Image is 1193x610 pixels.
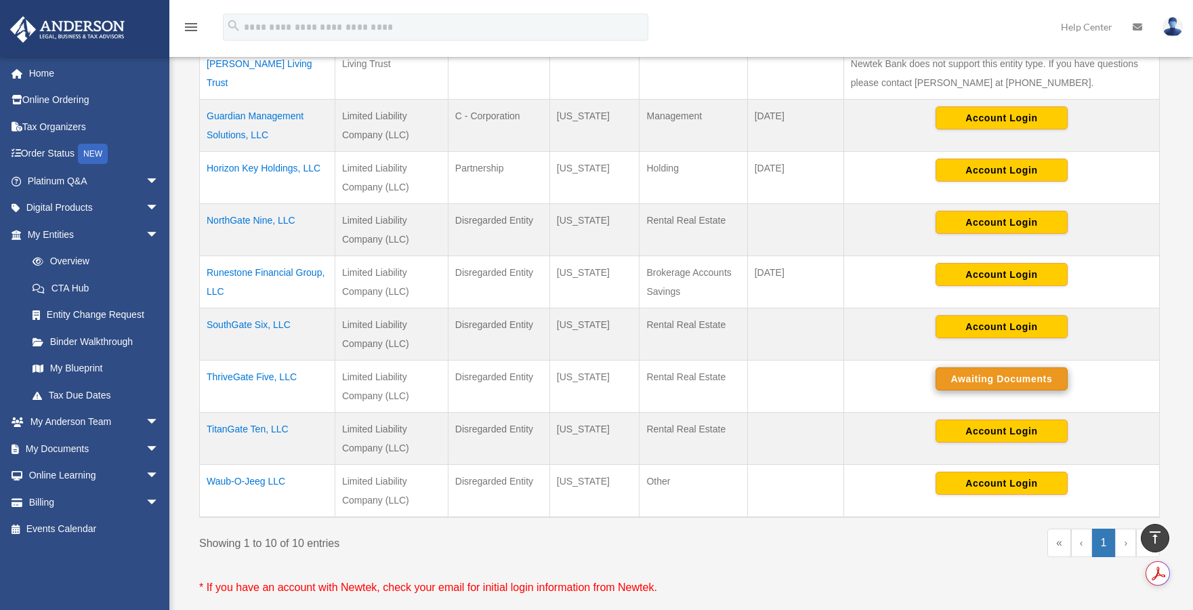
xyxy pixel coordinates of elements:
[843,47,1159,100] td: Newtek Bank does not support this entity type. If you have questions please contact [PERSON_NAME]...
[199,578,1160,597] p: * If you have an account with Newtek, check your email for initial login information from Newtek.
[146,489,173,516] span: arrow_drop_down
[549,361,640,413] td: [US_STATE]
[448,100,549,152] td: C - Corporation
[19,355,173,382] a: My Blueprint
[9,195,180,222] a: Digital Productsarrow_drop_down
[1141,524,1169,552] a: vertical_align_top
[335,152,448,204] td: Limited Liability Company (LLC)
[640,413,747,465] td: Rental Real Estate
[936,106,1068,129] button: Account Login
[200,256,335,308] td: Runestone Financial Group, LLC
[936,268,1068,279] a: Account Login
[936,112,1068,123] a: Account Login
[448,152,549,204] td: Partnership
[19,328,173,355] a: Binder Walkthrough
[936,164,1068,175] a: Account Login
[9,167,180,195] a: Platinum Q&Aarrow_drop_down
[200,204,335,256] td: NorthGate Nine, LLC
[549,100,640,152] td: [US_STATE]
[1092,529,1116,557] a: 1
[936,420,1068,443] button: Account Login
[448,413,549,465] td: Disregarded Entity
[335,100,448,152] td: Limited Liability Company (LLC)
[19,274,173,302] a: CTA Hub
[200,465,335,518] td: Waub-O-Jeeg LLC
[549,152,640,204] td: [US_STATE]
[640,204,747,256] td: Rental Real Estate
[1163,17,1183,37] img: User Pic
[226,18,241,33] i: search
[936,472,1068,495] button: Account Login
[9,60,180,87] a: Home
[1115,529,1136,557] a: Next
[335,256,448,308] td: Limited Liability Company (LLC)
[19,302,173,329] a: Entity Change Request
[936,211,1068,234] button: Account Login
[936,425,1068,436] a: Account Login
[335,413,448,465] td: Limited Liability Company (LLC)
[335,47,448,100] td: Living Trust
[200,361,335,413] td: ThriveGate Five, LLC
[549,204,640,256] td: [US_STATE]
[549,465,640,518] td: [US_STATE]
[200,47,335,100] td: [PERSON_NAME] Living Trust
[936,159,1068,182] button: Account Login
[9,435,180,462] a: My Documentsarrow_drop_down
[448,361,549,413] td: Disregarded Entity
[9,87,180,114] a: Online Ordering
[448,308,549,361] td: Disregarded Entity
[200,308,335,361] td: SouthGate Six, LLC
[335,465,448,518] td: Limited Liability Company (LLC)
[200,413,335,465] td: TitanGate Ten, LLC
[6,16,129,43] img: Anderson Advisors Platinum Portal
[747,152,843,204] td: [DATE]
[1071,529,1092,557] a: Previous
[9,462,180,489] a: Online Learningarrow_drop_down
[19,248,166,275] a: Overview
[9,221,173,248] a: My Entitiesarrow_drop_down
[747,100,843,152] td: [DATE]
[640,152,747,204] td: Holding
[1047,529,1071,557] a: First
[1147,529,1163,546] i: vertical_align_top
[146,167,173,195] span: arrow_drop_down
[335,308,448,361] td: Limited Liability Company (LLC)
[9,409,180,436] a: My Anderson Teamarrow_drop_down
[640,100,747,152] td: Management
[146,435,173,463] span: arrow_drop_down
[1136,529,1160,557] a: Last
[146,195,173,222] span: arrow_drop_down
[448,204,549,256] td: Disregarded Entity
[199,529,669,553] div: Showing 1 to 10 of 10 entries
[549,413,640,465] td: [US_STATE]
[640,256,747,308] td: Brokerage Accounts Savings
[200,100,335,152] td: Guardian Management Solutions, LLC
[936,477,1068,488] a: Account Login
[640,361,747,413] td: Rental Real Estate
[9,140,180,168] a: Order StatusNEW
[146,409,173,436] span: arrow_drop_down
[335,204,448,256] td: Limited Liability Company (LLC)
[448,465,549,518] td: Disregarded Entity
[936,367,1068,390] button: Awaiting Documents
[335,361,448,413] td: Limited Liability Company (LLC)
[640,308,747,361] td: Rental Real Estate
[747,256,843,308] td: [DATE]
[78,144,108,164] div: NEW
[9,113,180,140] a: Tax Organizers
[640,465,747,518] td: Other
[200,152,335,204] td: Horizon Key Holdings, LLC
[936,216,1068,227] a: Account Login
[448,256,549,308] td: Disregarded Entity
[146,221,173,249] span: arrow_drop_down
[19,382,173,409] a: Tax Due Dates
[936,263,1068,286] button: Account Login
[549,256,640,308] td: [US_STATE]
[936,321,1068,331] a: Account Login
[183,19,199,35] i: menu
[9,516,180,543] a: Events Calendar
[549,308,640,361] td: [US_STATE]
[183,24,199,35] a: menu
[146,462,173,490] span: arrow_drop_down
[9,489,180,516] a: Billingarrow_drop_down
